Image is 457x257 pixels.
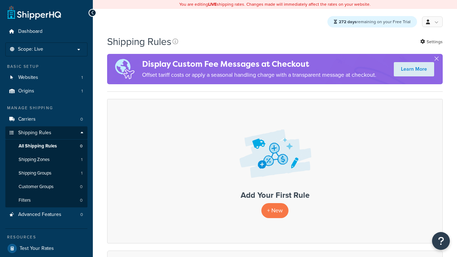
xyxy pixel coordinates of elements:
[5,85,87,98] li: Origins
[5,71,87,84] a: Websites 1
[18,130,51,136] span: Shipping Rules
[80,197,82,203] span: 0
[5,234,87,240] div: Resources
[80,212,83,218] span: 0
[20,246,54,252] span: Test Your Rates
[81,170,82,176] span: 1
[5,85,87,98] a: Origins 1
[5,71,87,84] li: Websites
[394,62,434,76] a: Learn More
[432,232,450,250] button: Open Resource Center
[80,184,82,190] span: 0
[19,197,31,203] span: Filters
[5,153,87,166] li: Shipping Zones
[142,70,376,80] p: Offset tariff costs or apply a seasonal handling charge with a transparent message at checkout.
[107,35,171,49] h1: Shipping Rules
[5,113,87,126] li: Carriers
[5,126,87,208] li: Shipping Rules
[81,75,83,81] span: 1
[5,140,87,153] li: All Shipping Rules
[18,29,42,35] span: Dashboard
[80,116,83,122] span: 0
[7,5,61,20] a: ShipperHQ Home
[19,157,50,163] span: Shipping Zones
[80,143,82,149] span: 0
[5,194,87,207] li: Filters
[5,180,87,193] li: Customer Groups
[261,203,288,218] p: + New
[5,194,87,207] a: Filters 0
[19,170,51,176] span: Shipping Groups
[18,46,43,52] span: Scope: Live
[5,113,87,126] a: Carriers 0
[81,157,82,163] span: 1
[19,184,54,190] span: Customer Groups
[5,180,87,193] a: Customer Groups 0
[18,116,36,122] span: Carriers
[18,212,61,218] span: Advanced Features
[19,143,57,149] span: All Shipping Rules
[81,88,83,94] span: 1
[18,88,34,94] span: Origins
[115,191,435,200] h3: Add Your First Rule
[5,167,87,180] li: Shipping Groups
[5,153,87,166] a: Shipping Zones 1
[5,140,87,153] a: All Shipping Rules 0
[18,75,38,81] span: Websites
[327,16,417,27] div: remaining on your Free Trial
[5,105,87,111] div: Manage Shipping
[5,64,87,70] div: Basic Setup
[339,19,357,25] strong: 272 days
[107,54,142,84] img: duties-banner-06bc72dcb5fe05cb3f9472aba00be2ae8eb53ab6f0d8bb03d382ba314ac3c341.png
[5,208,87,221] a: Advanced Features 0
[420,37,443,47] a: Settings
[208,1,217,7] b: LIVE
[5,25,87,38] a: Dashboard
[5,167,87,180] a: Shipping Groups 1
[142,58,376,70] h4: Display Custom Fee Messages at Checkout
[5,242,87,255] a: Test Your Rates
[5,126,87,140] a: Shipping Rules
[5,208,87,221] li: Advanced Features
